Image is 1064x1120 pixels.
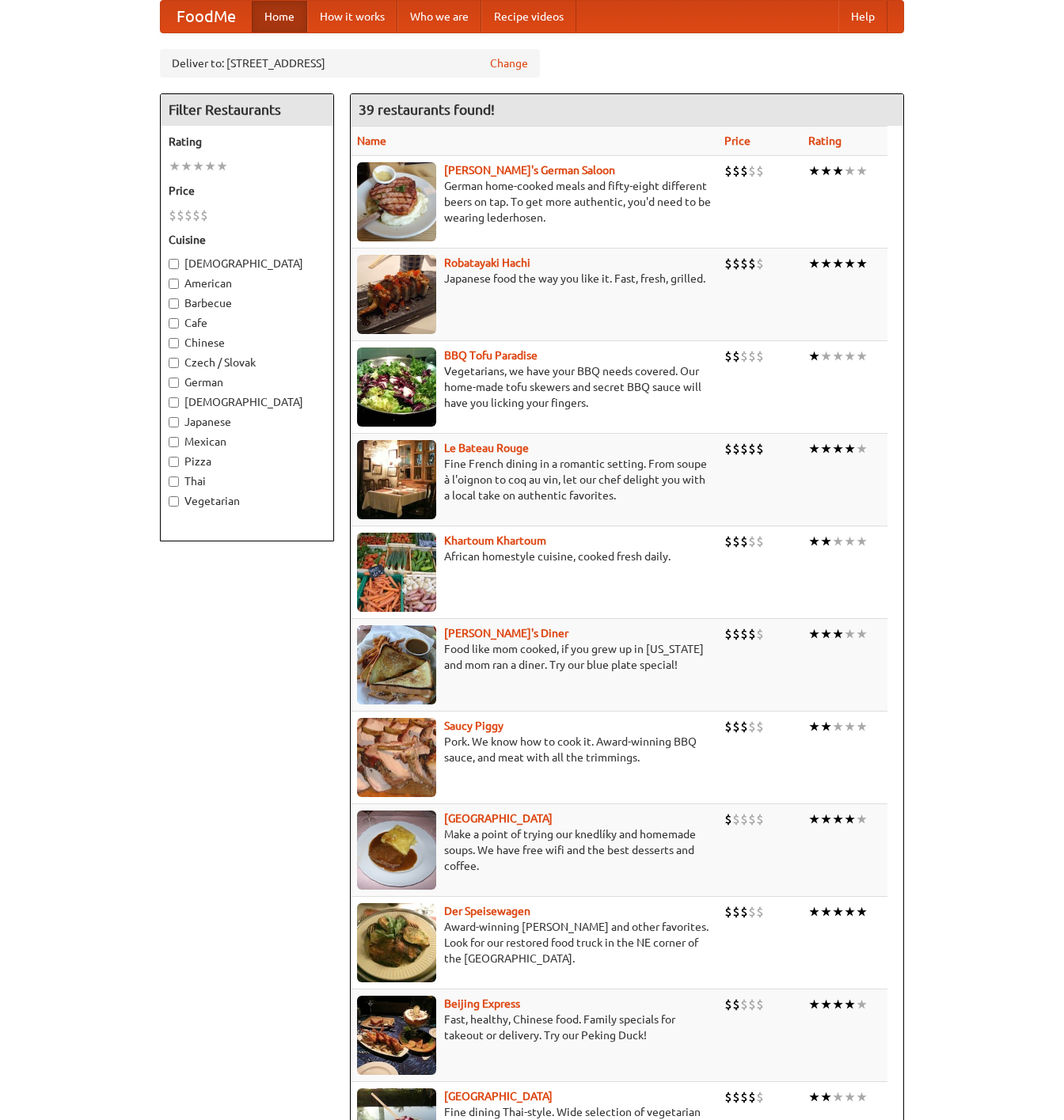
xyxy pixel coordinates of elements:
ng-pluralize: 39 restaurants found! [359,102,495,117]
li: ★ [808,255,820,272]
a: Le Bateau Rouge [444,442,529,454]
li: ★ [808,440,820,457]
input: Mexican [169,437,179,447]
li: ★ [856,255,868,272]
li: ★ [808,996,820,1013]
li: ★ [832,162,844,180]
li: $ [740,718,748,735]
p: Fast, healthy, Chinese food. Family specials for takeout or delivery. Try our Peking Duck! [357,1012,712,1043]
li: $ [740,440,748,457]
a: Home [252,1,307,32]
li: $ [732,440,740,457]
b: Robatayaki Hachi [444,256,530,269]
label: Chinese [169,335,325,351]
li: $ [732,162,740,180]
li: ★ [844,903,856,921]
li: $ [756,1088,764,1106]
li: $ [724,903,732,921]
h5: Price [169,183,325,199]
h4: Filter Restaurants [161,94,333,126]
li: $ [169,207,177,224]
input: Thai [169,476,179,487]
li: ★ [844,533,856,550]
li: ★ [216,158,228,175]
b: Beijing Express [444,997,520,1010]
li: $ [740,996,748,1013]
li: $ [740,625,748,643]
li: ★ [844,162,856,180]
li: ★ [808,903,820,921]
img: esthers.jpg [357,162,436,241]
li: ★ [820,533,832,550]
li: $ [732,255,740,272]
li: ★ [832,903,844,921]
p: Japanese food the way you like it. Fast, fresh, grilled. [357,271,712,287]
li: ★ [856,718,868,735]
h5: Cuisine [169,232,325,248]
label: Vegetarian [169,493,325,509]
li: $ [748,255,756,272]
input: American [169,279,179,289]
li: $ [184,207,192,224]
b: [GEOGRAPHIC_DATA] [444,812,553,825]
li: $ [724,625,732,643]
input: Czech / Slovak [169,358,179,368]
li: ★ [856,162,868,180]
li: ★ [169,158,180,175]
li: $ [748,811,756,828]
li: $ [740,255,748,272]
li: ★ [856,811,868,828]
li: $ [756,347,764,365]
li: $ [732,533,740,550]
li: $ [724,255,732,272]
li: ★ [844,440,856,457]
p: Pork. We know how to cook it. Award-winning BBQ sauce, and meat with all the trimmings. [357,734,712,765]
p: Food like mom cooked, if you grew up in [US_STATE] and mom ran a diner. Try our blue plate special! [357,641,712,673]
li: $ [756,718,764,735]
a: Name [357,135,386,147]
li: ★ [832,625,844,643]
li: $ [756,903,764,921]
a: [PERSON_NAME]'s German Saloon [444,164,615,177]
li: $ [740,533,748,550]
li: ★ [856,625,868,643]
input: Cafe [169,318,179,328]
img: robatayaki.jpg [357,255,436,334]
img: bateaurouge.jpg [357,440,436,519]
li: ★ [856,903,868,921]
li: ★ [832,533,844,550]
li: $ [732,347,740,365]
label: Czech / Slovak [169,355,325,370]
li: $ [740,811,748,828]
li: $ [748,347,756,365]
li: ★ [808,718,820,735]
li: $ [724,1088,732,1106]
li: $ [724,811,732,828]
p: Award-winning [PERSON_NAME] and other favorites. Look for our restored food truck in the NE corne... [357,919,712,966]
li: $ [748,533,756,550]
b: [GEOGRAPHIC_DATA] [444,1090,553,1103]
li: $ [740,347,748,365]
label: [DEMOGRAPHIC_DATA] [169,394,325,410]
li: $ [748,162,756,180]
li: $ [177,207,184,224]
div: Deliver to: [STREET_ADDRESS] [160,49,540,78]
li: ★ [820,625,832,643]
li: ★ [844,255,856,272]
li: ★ [844,625,856,643]
li: $ [724,996,732,1013]
a: Khartoum Khartoum [444,534,546,547]
li: $ [740,1088,748,1106]
label: Barbecue [169,295,325,311]
li: $ [756,255,764,272]
li: $ [724,347,732,365]
li: ★ [180,158,192,175]
a: Change [490,55,528,71]
input: [DEMOGRAPHIC_DATA] [169,397,179,408]
li: $ [732,811,740,828]
li: ★ [832,440,844,457]
li: ★ [856,347,868,365]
